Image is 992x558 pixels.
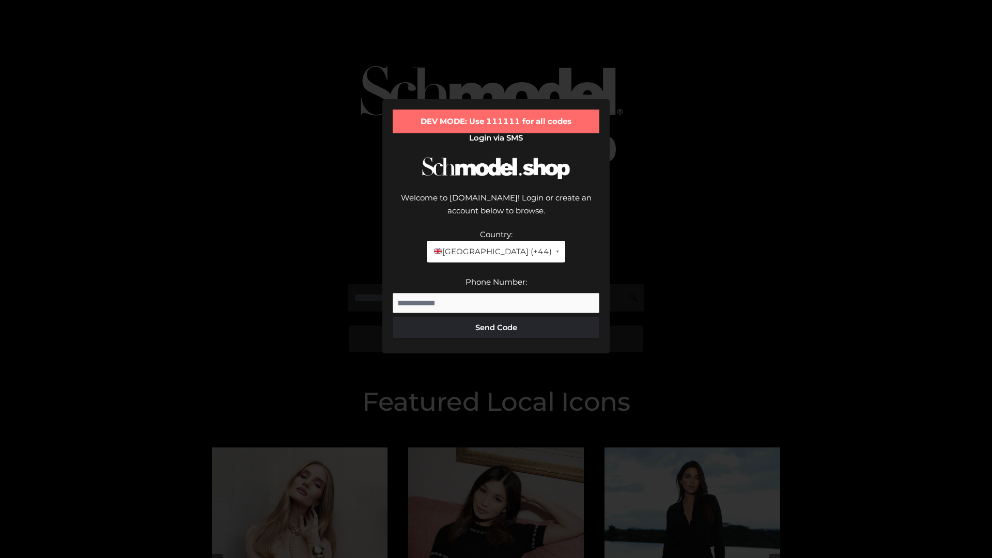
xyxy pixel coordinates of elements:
div: DEV MODE: Use 111111 for all codes [393,110,599,133]
div: Welcome to [DOMAIN_NAME]! Login or create an account below to browse. [393,191,599,228]
span: [GEOGRAPHIC_DATA] (+44) [433,245,551,258]
label: Phone Number: [466,277,527,287]
h2: Login via SMS [393,133,599,143]
img: Schmodel Logo [419,148,574,189]
label: Country: [480,229,513,239]
img: 🇬🇧 [434,247,442,255]
button: Send Code [393,317,599,338]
